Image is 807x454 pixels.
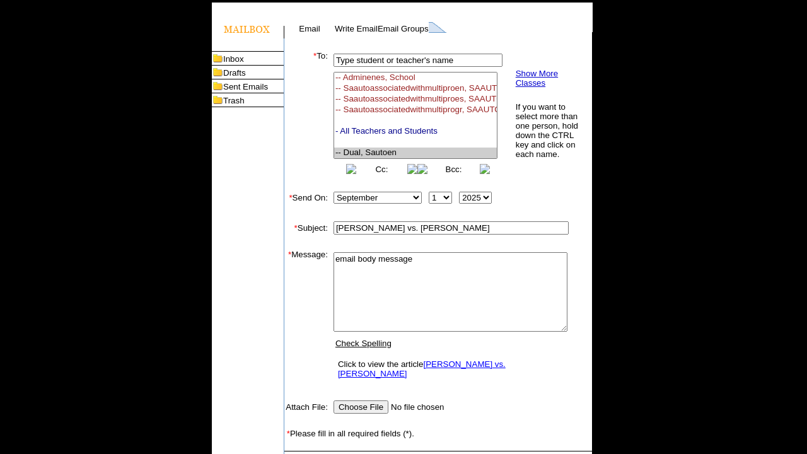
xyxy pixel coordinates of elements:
[515,102,582,160] td: If you want to select more than one person, hold down the CTRL key and click on each name.
[212,93,223,107] img: folder_icon.gif
[284,438,297,451] img: spacer.gif
[334,126,497,137] option: - All Teachers and Students
[375,165,388,174] a: Cc:
[284,385,297,398] img: spacer.gif
[446,165,462,174] a: Bcc:
[284,416,297,429] img: spacer.gif
[407,164,417,174] img: button_right.png
[299,24,320,33] a: Email
[335,24,378,33] a: Write Email
[378,24,429,33] a: Email Groups
[334,94,497,105] option: -- Saautoassociatedwithmultiproes, SAAUTOASSOCIATEDWITHMULTIPROGRAMES
[212,52,223,65] img: folder_icon.gif
[284,237,297,250] img: spacer.gif
[223,68,246,78] a: Drafts
[516,69,558,88] a: Show More Classes
[480,164,490,174] img: button_right.png
[284,189,328,206] td: Send On:
[212,79,223,93] img: folder_icon.gif
[284,429,592,438] td: Please fill in all required fields (*).
[223,54,244,64] a: Inbox
[334,105,497,115] option: -- Saautoassociatedwithmultiprogr, SAAUTOASSOCIATEDWITHMULTIPROGRAMCLA
[417,164,427,174] img: button_left.png
[328,111,331,117] img: spacer.gif
[284,51,328,177] td: To:
[284,250,328,385] td: Message:
[284,398,328,416] td: Attach File:
[223,96,245,105] a: Trash
[223,82,268,91] a: Sent Emails
[338,359,506,378] a: [PERSON_NAME] vs. [PERSON_NAME]
[334,148,497,158] option: -- Dual, Sautoen
[334,83,497,94] option: -- Saautoassociatedwithmultiproen, SAAUTOASSOCIATEDWITHMULTIPROGRAMEN
[284,219,328,237] td: Subject:
[334,73,497,83] option: -- Adminenes, School
[212,66,223,79] img: folder_icon.gif
[284,177,297,189] img: spacer.gif
[284,206,297,219] img: spacer.gif
[335,339,392,348] a: Check Spelling
[346,164,356,174] img: button_left.png
[335,356,566,381] td: Click to view the article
